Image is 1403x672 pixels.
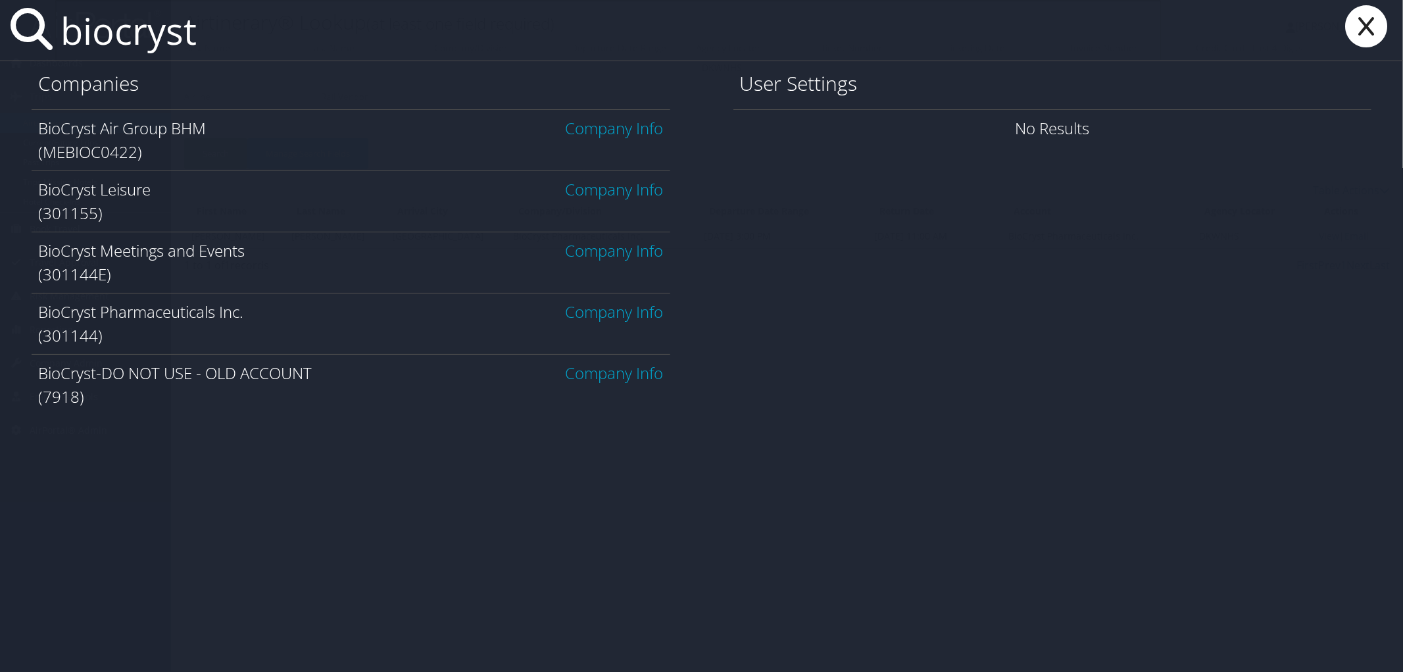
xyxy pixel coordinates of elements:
span: BioCryst Pharmaceuticals Inc. [38,301,243,323]
a: Company Info [566,362,664,384]
a: Company Info [566,240,664,261]
div: No Results [733,109,1372,147]
div: (301155) [38,201,664,225]
span: BioCryst-DO NOT USE - OLD ACCOUNT [38,362,312,384]
div: (MEBIOC0422) [38,140,664,164]
span: BioCryst Leisure [38,178,151,200]
a: Company Info [566,301,664,323]
span: BioCryst Meetings and Events [38,240,245,261]
a: Company Info [566,178,664,200]
div: (301144) [38,324,664,348]
h1: User Settings [740,70,1366,97]
div: (301144E) [38,263,664,286]
a: Company Info [566,117,664,139]
span: BioCryst Air Group BHM [38,117,206,139]
div: (7918) [38,385,664,409]
h1: Companies [38,70,664,97]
